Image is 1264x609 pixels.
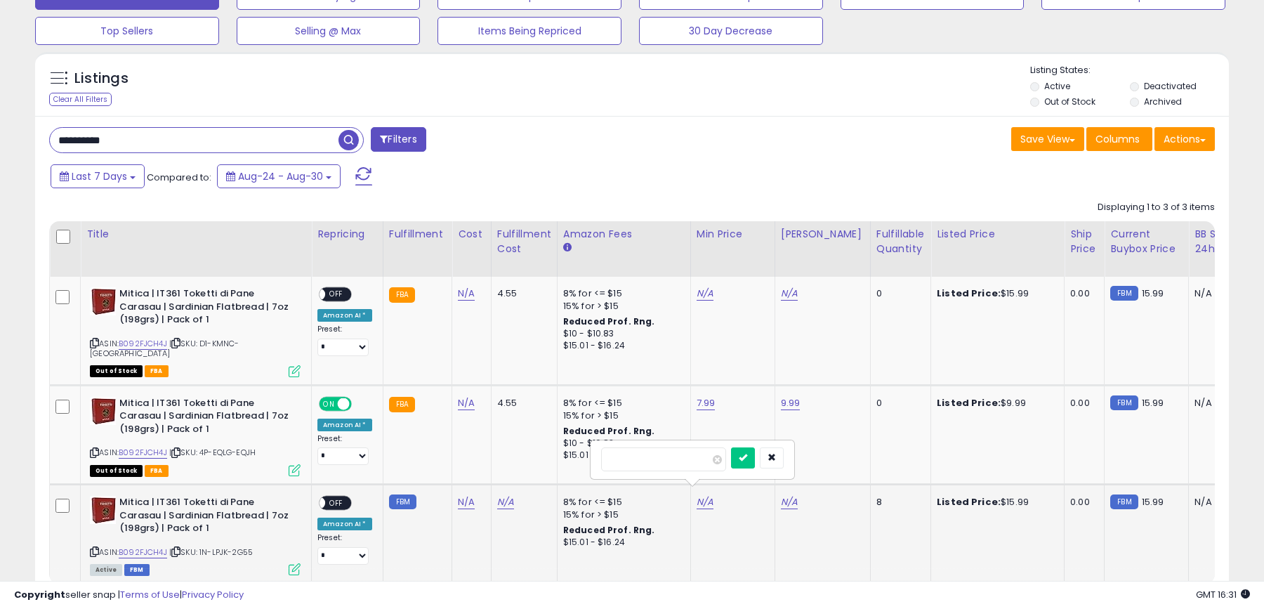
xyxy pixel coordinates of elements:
div: [PERSON_NAME] [781,227,864,242]
small: FBA [389,397,415,412]
button: Save View [1011,127,1084,151]
span: All listings that are currently out of stock and unavailable for purchase on Amazon [90,465,143,477]
div: Listed Price [937,227,1058,242]
span: Compared to: [147,171,211,184]
a: B092FJCH4J [119,546,167,558]
button: Items Being Repriced [437,17,621,45]
a: N/A [781,495,798,509]
div: Title [86,227,305,242]
a: N/A [458,287,475,301]
div: Min Price [697,227,769,242]
div: Fulfillable Quantity [876,227,925,256]
span: 2025-09-7 16:31 GMT [1196,588,1250,601]
div: 4.55 [497,397,546,410]
span: 15.99 [1142,396,1164,410]
button: Actions [1154,127,1215,151]
div: $15.99 [937,287,1053,300]
b: Mitica | IT361 Toketti di Pane Carasau | Sardinian Flatbread | 7oz (198grs) | Pack of 1 [119,397,290,440]
small: FBM [1110,395,1138,410]
strong: Copyright [14,588,65,601]
b: Mitica | IT361 Toketti di Pane Carasau | Sardinian Flatbread | 7oz (198grs) | Pack of 1 [119,287,290,330]
div: ASIN: [90,287,301,376]
span: FBA [145,365,169,377]
div: 0 [876,287,920,300]
div: 8% for <= $15 [563,397,680,410]
div: BB Share 24h. [1194,227,1246,256]
span: FBM [124,564,150,576]
p: Listing States: [1030,64,1228,77]
b: Reduced Prof. Rng. [563,425,655,437]
label: Out of Stock [1044,96,1095,107]
div: 15% for > $15 [563,509,680,521]
button: Filters [371,127,426,152]
div: 8% for <= $15 [563,496,680,509]
a: N/A [458,495,475,509]
button: Aug-24 - Aug-30 [217,164,341,188]
div: 0 [876,397,920,410]
small: FBM [1110,495,1138,509]
a: 9.99 [781,396,801,410]
span: Columns [1095,132,1140,146]
div: Clear All Filters [49,93,112,106]
button: Selling @ Max [237,17,421,45]
img: 417h583aM8S._SL40_.jpg [90,496,116,524]
div: N/A [1194,496,1241,509]
div: N/A [1194,287,1241,300]
span: ON [320,398,338,410]
div: Amazon AI * [317,419,372,431]
b: Listed Price: [937,495,1001,509]
b: Reduced Prof. Rng. [563,524,655,536]
small: FBM [1110,286,1138,301]
small: FBA [389,287,415,303]
div: Ship Price [1070,227,1098,256]
img: 417h583aM8S._SL40_.jpg [90,287,116,315]
div: $15.01 - $16.24 [563,450,680,461]
span: | SKU: 1N-LPJK-2G55 [169,546,253,558]
div: 8% for <= $15 [563,287,680,300]
span: | SKU: 4P-EQLG-EQJH [169,447,256,458]
span: 15.99 [1142,287,1164,300]
a: Terms of Use [120,588,180,601]
div: 0.00 [1070,496,1093,509]
b: Listed Price: [937,287,1001,300]
div: Repricing [317,227,377,242]
label: Archived [1144,96,1182,107]
a: B092FJCH4J [119,338,167,350]
div: Current Buybox Price [1110,227,1183,256]
span: All listings currently available for purchase on Amazon [90,564,122,576]
small: Amazon Fees. [563,242,572,254]
h5: Listings [74,69,129,89]
a: N/A [458,396,475,410]
span: OFF [325,497,348,509]
div: $15.99 [937,496,1053,509]
div: Preset: [317,533,372,565]
div: N/A [1194,397,1241,410]
div: $10 - $10.83 [563,328,680,340]
div: 0.00 [1070,397,1093,410]
button: Last 7 Days [51,164,145,188]
a: N/A [697,287,713,301]
a: B092FJCH4J [119,447,167,459]
small: FBM [389,495,416,509]
div: 15% for > $15 [563,410,680,422]
button: Top Sellers [35,17,219,45]
button: Columns [1086,127,1152,151]
span: Aug-24 - Aug-30 [238,169,323,183]
div: seller snap | | [14,589,244,602]
div: 8 [876,496,920,509]
div: $10 - $10.83 [563,438,680,450]
div: Displaying 1 to 3 of 3 items [1098,201,1215,214]
label: Active [1044,80,1070,92]
div: 15% for > $15 [563,300,680,313]
button: 30 Day Decrease [639,17,823,45]
b: Mitica | IT361 Toketti di Pane Carasau | Sardinian Flatbread | 7oz (198grs) | Pack of 1 [119,496,290,539]
a: 7.99 [697,396,716,410]
div: $15.01 - $16.24 [563,537,680,549]
div: Preset: [317,325,372,356]
a: N/A [697,495,713,509]
span: OFF [325,289,348,301]
div: $15.01 - $16.24 [563,340,680,352]
b: Reduced Prof. Rng. [563,315,655,327]
div: Preset: [317,434,372,466]
img: 417h583aM8S._SL40_.jpg [90,397,116,425]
